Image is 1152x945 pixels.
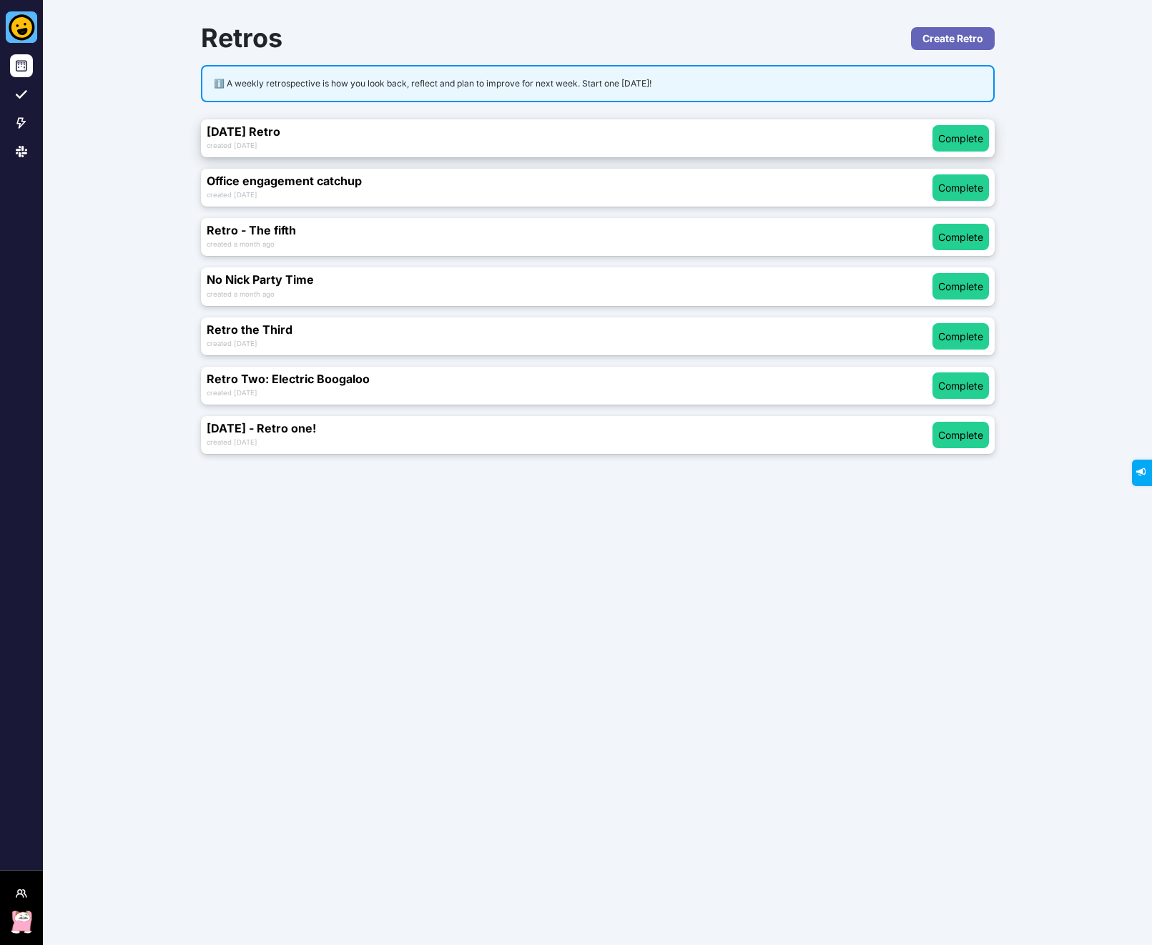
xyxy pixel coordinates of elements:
[938,329,983,344] span: complete
[207,372,932,386] h3: Retro Two: Electric Boogaloo
[201,416,995,454] a: [DATE] - Retro one!completecreated [DATE]
[10,882,33,905] button: Workspace Menu
[207,389,257,397] small: created [DATE]
[207,340,257,347] small: created [DATE]
[201,119,995,157] a: [DATE] Retrocompletecreated [DATE]
[201,317,995,355] a: Retro the Thirdcompletecreated [DATE]
[207,273,932,287] h3: No Nick Party Time
[16,899,27,911] span: Workspace Menu
[938,131,983,146] span: complete
[911,27,995,50] a: Create Retro
[16,888,27,899] i: Workspace Menu
[201,169,995,207] a: Office engagement catchupcompletecreated [DATE]
[207,125,932,139] h3: [DATE] Retro
[207,224,932,237] h3: Retro - The fifth
[207,290,275,298] small: created a month ago
[207,240,275,248] small: created a month ago
[207,191,257,199] small: created [DATE]
[201,267,995,305] a: No Nick Party Timecompletecreated a month ago
[10,4,18,14] span: 
[207,142,257,149] small: created [DATE]
[938,180,983,195] span: complete
[214,78,982,89] p: ℹ️ A weekly retrospective is how you look back, reflect and plan to improve for next week. Start ...
[938,427,983,442] span: complete
[201,23,797,54] h1: Retros
[201,218,995,256] a: Retro - The fifthcompletecreated a month ago
[6,11,37,43] img: Better
[207,438,257,446] small: created [DATE]
[938,229,983,244] span: complete
[10,911,33,934] img: User
[938,279,983,294] span: complete
[207,174,932,188] h3: Office engagement catchup
[207,422,932,435] h3: [DATE] - Retro one!
[938,378,983,393] span: complete
[207,323,932,337] h3: Retro the Third
[201,367,995,405] a: Retro Two: Electric Boogaloocompletecreated [DATE]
